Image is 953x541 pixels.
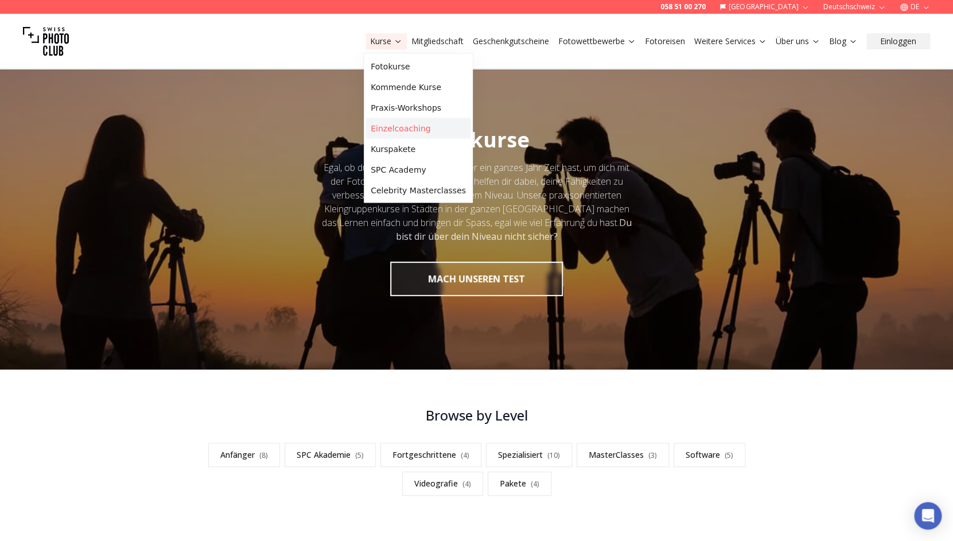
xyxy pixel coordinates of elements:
span: ( 4 ) [531,479,539,489]
span: Fotokurse [423,126,530,154]
a: Fotoreisen [645,36,685,47]
div: Egal, ob du nur ein paar Stunden oder ein ganzes Jahr Zeit hast, um dich mit der Fotografie zu be... [321,161,633,243]
button: Geschenkgutscheine [468,33,554,49]
a: 058 51 00 270 [660,2,706,11]
button: Fotowettbewerbe [554,33,640,49]
button: Blog [824,33,862,49]
span: ( 5 ) [355,450,364,460]
a: Videografie(4) [402,472,483,496]
div: Open Intercom Messenger [914,502,942,530]
span: ( 10 ) [547,450,560,460]
a: Kurse [370,36,402,47]
span: ( 5 ) [725,450,733,460]
img: Swiss photo club [23,18,69,64]
a: Über uns [776,36,820,47]
a: Kurspakete [366,139,470,159]
a: Celebrity Masterclasses [366,180,470,201]
a: Einzelcoaching [366,118,470,139]
button: Weitere Services [690,33,771,49]
h3: Browse by Level [192,406,761,425]
a: Anfänger(8) [208,443,280,467]
a: Blog [829,36,857,47]
button: Einloggen [866,33,930,49]
span: ( 3 ) [648,450,657,460]
a: Pakete(4) [488,472,551,496]
span: ( 4 ) [461,450,469,460]
a: Geschenkgutscheine [473,36,549,47]
button: MACH UNSEREN TEST [390,262,563,296]
a: Spezialisiert(10) [486,443,572,467]
span: ( 4 ) [462,479,471,489]
button: Kurse [365,33,407,49]
a: Fotowettbewerbe [558,36,636,47]
a: Software(5) [674,443,745,467]
a: Mitgliedschaft [411,36,464,47]
a: Weitere Services [694,36,767,47]
button: Über uns [771,33,824,49]
button: Mitgliedschaft [407,33,468,49]
button: Fotoreisen [640,33,690,49]
a: MasterClasses(3) [577,443,669,467]
a: Fotokurse [366,56,470,77]
a: SPC Akademie(5) [285,443,376,467]
a: Fortgeschrittene(4) [380,443,481,467]
a: SPC Academy [366,159,470,180]
span: ( 8 ) [259,450,268,460]
a: Kommende Kurse [366,77,470,98]
a: Praxis-Workshops [366,98,470,118]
